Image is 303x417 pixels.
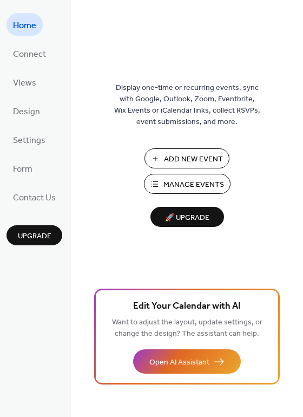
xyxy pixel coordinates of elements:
[6,185,62,208] a: Contact Us
[13,17,36,34] span: Home
[6,13,43,36] a: Home
[133,349,241,374] button: Open AI Assistant
[163,179,224,191] span: Manage Events
[18,231,51,242] span: Upgrade
[133,299,241,314] span: Edit Your Calendar with AI
[164,154,223,165] span: Add New Event
[13,75,36,92] span: Views
[149,357,209,368] span: Open AI Assistant
[6,128,52,151] a: Settings
[6,99,47,122] a: Design
[13,161,32,178] span: Form
[114,82,260,128] span: Display one-time or recurring events, sync with Google, Outlook, Zoom, Eventbrite, Wix Events or ...
[112,315,262,341] span: Want to adjust the layout, update settings, or change the design? The assistant can help.
[6,42,52,65] a: Connect
[144,174,230,194] button: Manage Events
[13,46,46,63] span: Connect
[150,207,224,227] button: 🚀 Upgrade
[13,132,45,149] span: Settings
[6,70,43,94] a: Views
[13,103,40,120] span: Design
[6,225,62,245] button: Upgrade
[144,148,229,168] button: Add New Event
[6,157,39,180] a: Form
[157,211,218,225] span: 🚀 Upgrade
[13,190,56,206] span: Contact Us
